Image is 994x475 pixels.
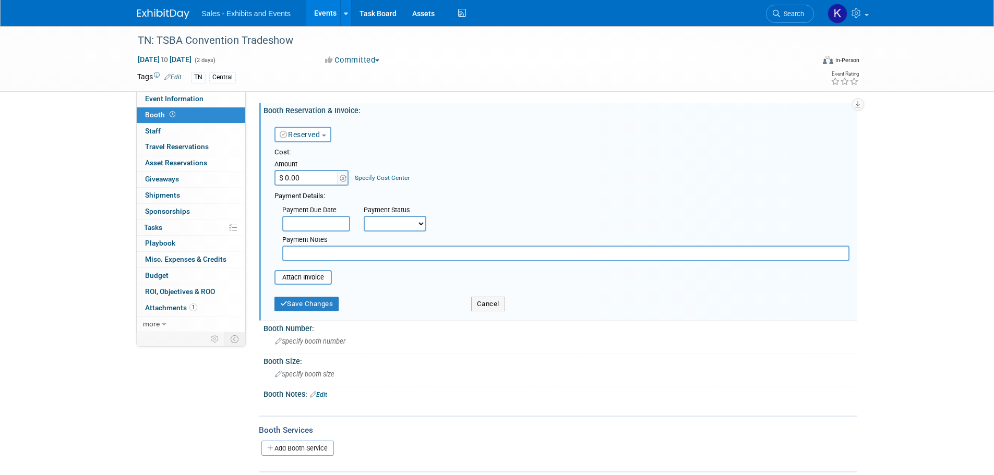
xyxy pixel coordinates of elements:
[364,205,434,216] div: Payment Status
[264,321,857,334] div: Booth Number:
[167,111,177,118] span: Booth not reserved yet
[145,255,226,263] span: Misc. Expenses & Credits
[828,4,847,23] img: Kara Haven
[137,204,245,220] a: Sponsorships
[780,10,804,18] span: Search
[194,57,215,64] span: (2 days)
[189,303,197,311] span: 1
[264,103,857,116] div: Booth Reservation & Invoice:
[164,74,182,81] a: Edit
[143,320,160,328] span: more
[274,160,350,170] div: Amount
[280,130,320,139] a: Reserved
[145,175,179,183] span: Giveaways
[191,72,206,83] div: TN
[145,142,209,151] span: Travel Reservations
[274,189,849,201] div: Payment Details:
[137,155,245,171] a: Asset Reservations
[202,9,291,18] span: Sales - Exhibits and Events
[274,148,849,157] div: Cost:
[766,5,814,23] a: Search
[137,188,245,203] a: Shipments
[145,287,215,296] span: ROI, Objectives & ROO
[264,354,857,367] div: Booth Size:
[137,220,245,236] a: Tasks
[321,55,384,66] button: Committed
[282,235,849,246] div: Payment Notes
[137,107,245,123] a: Booth
[160,55,170,64] span: to
[137,71,182,83] td: Tags
[831,71,859,77] div: Event Rating
[275,337,345,345] span: Specify booth number
[145,303,197,312] span: Attachments
[145,239,175,247] span: Playbook
[355,174,410,181] a: Specify Cost Center
[145,159,207,167] span: Asset Reservations
[137,91,245,107] a: Event Information
[224,332,245,346] td: Toggle Event Tabs
[145,271,169,279] span: Budget
[137,236,245,251] a: Playbook
[206,332,224,346] td: Personalize Event Tab Strip
[259,424,857,436] div: Booth Services
[134,31,798,50] div: TN: TSBA Convention Tradeshow
[137,55,192,64] span: [DATE] [DATE]
[137,268,245,284] a: Budget
[145,127,161,135] span: Staff
[137,316,245,332] a: more
[274,297,339,311] button: Save Changes
[137,284,245,300] a: ROI, Objectives & ROO
[835,56,859,64] div: In-Person
[137,139,245,155] a: Travel Reservations
[145,111,177,119] span: Booth
[145,94,203,103] span: Event Information
[282,205,348,216] div: Payment Due Date
[137,172,245,187] a: Giveaways
[823,56,833,64] img: Format-Inperson.png
[137,9,189,19] img: ExhibitDay
[471,297,505,311] button: Cancel
[752,54,860,70] div: Event Format
[209,72,236,83] div: Central
[261,441,334,456] a: Add Booth Service
[264,386,857,400] div: Booth Notes:
[137,124,245,139] a: Staff
[137,300,245,316] a: Attachments1
[137,252,245,267] a: Misc. Expenses & Credits
[145,207,190,215] span: Sponsorships
[145,191,180,199] span: Shipments
[310,391,327,398] a: Edit
[144,223,162,232] span: Tasks
[275,370,334,378] span: Specify booth size
[274,127,331,142] button: Reserved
